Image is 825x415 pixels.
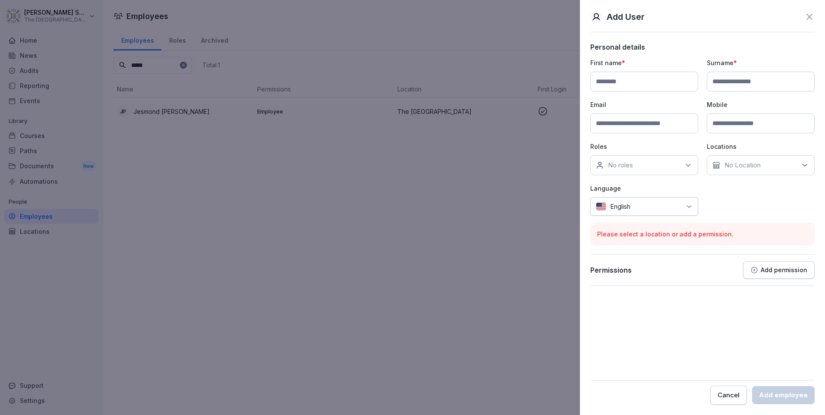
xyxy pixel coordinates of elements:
div: Cancel [718,390,740,400]
p: First name [590,58,698,67]
p: Roles [590,142,698,151]
div: English [590,197,698,216]
p: Add User [607,10,645,23]
button: Add permission [743,261,815,279]
p: Locations [707,142,815,151]
button: Add employee [752,386,815,404]
p: Language [590,184,698,193]
div: Add employee [759,390,808,400]
p: No roles [608,161,633,170]
button: Cancel [710,386,747,405]
p: Personal details [590,43,815,51]
p: Add permission [761,267,807,274]
p: Please select a location or add a permission. [597,230,808,239]
p: No Location [724,161,761,170]
p: Permissions [590,266,632,274]
p: Email [590,100,698,109]
p: Mobile [707,100,815,109]
img: us.svg [596,202,606,211]
p: Surname [707,58,815,67]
